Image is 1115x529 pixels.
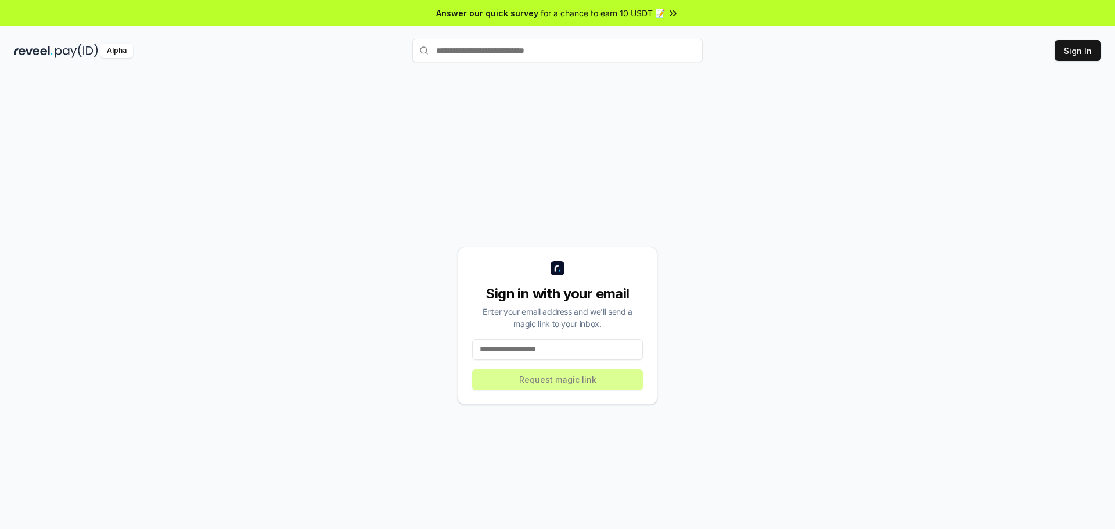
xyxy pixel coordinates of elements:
img: pay_id [55,44,98,58]
span: for a chance to earn 10 USDT 📝 [541,7,665,19]
div: Enter your email address and we’ll send a magic link to your inbox. [472,305,643,330]
button: Sign In [1055,40,1101,61]
div: Sign in with your email [472,285,643,303]
div: Alpha [100,44,133,58]
img: logo_small [551,261,564,275]
span: Answer our quick survey [436,7,538,19]
img: reveel_dark [14,44,53,58]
